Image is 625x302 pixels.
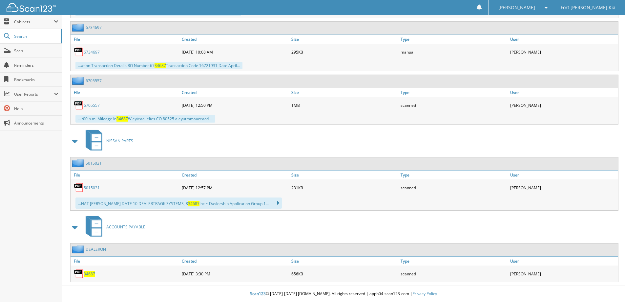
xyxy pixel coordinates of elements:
[14,34,57,39] span: Search
[561,6,615,10] span: Fort [PERSON_NAME] Kia
[412,291,437,296] a: Privacy Policy
[399,45,509,58] div: manual
[62,286,625,302] div: © [DATE]-[DATE] [DOMAIN_NAME]. All rights reserved | appb04-scan123-com |
[86,246,106,252] a: DEALERON
[509,257,618,266] a: User
[180,99,290,112] div: [DATE] 12:50 PM
[180,267,290,280] div: [DATE] 3:30 PM
[509,181,618,194] div: [PERSON_NAME]
[74,269,84,279] img: PDF.png
[290,99,399,112] div: 1MB
[509,45,618,58] div: [PERSON_NAME]
[399,181,509,194] div: scanned
[399,35,509,44] a: Type
[75,62,242,69] div: ...ation Transaction Details RO Number 67 Transaction Code 16721931 Date April...
[84,185,100,191] a: 5015031
[71,257,180,266] a: File
[84,103,100,108] a: 6705557
[290,257,399,266] a: Size
[509,35,618,44] a: User
[498,6,535,10] span: [PERSON_NAME]
[74,183,84,193] img: PDF.png
[84,49,100,55] a: 6734697
[290,35,399,44] a: Size
[75,115,215,123] div: ... :00 p.m. Mileage In Wieyieaa ielies CO 80525 aleyutmmaareacd ...
[14,62,58,68] span: Reminders
[180,45,290,58] div: [DATE] 10:08 AM
[86,160,102,166] a: 5015031
[72,77,86,85] img: folder2.png
[509,88,618,97] a: User
[250,291,266,296] span: Scan123
[180,171,290,179] a: Created
[14,106,58,111] span: Help
[188,201,199,206] span: 34687
[14,48,58,54] span: Scan
[71,171,180,179] a: File
[290,171,399,179] a: Size
[14,120,58,126] span: Announcements
[72,23,86,32] img: folder2.png
[71,88,180,97] a: File
[290,181,399,194] div: 231KB
[180,35,290,44] a: Created
[14,77,58,82] span: Bookmarks
[14,91,54,97] span: User Reports
[399,99,509,112] div: scanned
[84,271,95,277] a: 34687
[86,78,102,83] a: 6705557
[290,45,399,58] div: 295KB
[86,25,102,30] a: 6734697
[106,138,133,144] span: NISSAN PARTS
[290,88,399,97] a: Size
[155,63,166,68] span: 34687
[74,47,84,57] img: PDF.png
[509,171,618,179] a: User
[399,257,509,266] a: Type
[14,19,54,25] span: Cabinets
[290,267,399,280] div: 656KB
[180,257,290,266] a: Created
[399,88,509,97] a: Type
[72,245,86,253] img: folder2.png
[75,197,282,209] div: ...HAT [PERSON_NAME] DATE 10 DEALERTRAGK SYSTEMS, 8 Inc ~ Daslorship Application Group 1...
[509,99,618,112] div: [PERSON_NAME]
[82,128,133,154] a: NISSAN PARTS
[509,267,618,280] div: [PERSON_NAME]
[180,181,290,194] div: [DATE] 12:57 PM
[72,159,86,167] img: folder2.png
[116,116,128,122] span: 34687
[74,100,84,110] img: PDF.png
[180,88,290,97] a: Created
[82,214,145,240] a: ACCOUNTS PAYABLE
[7,3,56,12] img: scan123-logo-white.svg
[71,35,180,44] a: File
[399,267,509,280] div: scanned
[106,224,145,230] span: ACCOUNTS PAYABLE
[399,171,509,179] a: Type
